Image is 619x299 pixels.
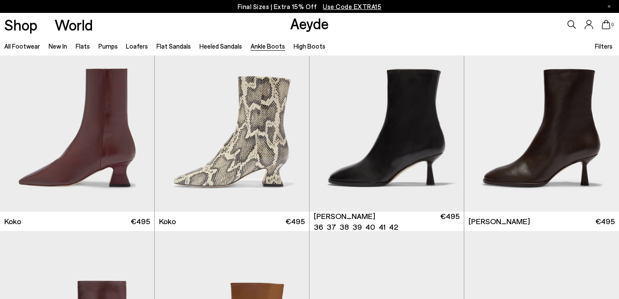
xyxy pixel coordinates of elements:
span: 0 [610,22,615,27]
li: 38 [340,222,349,232]
p: Final Sizes | Extra 15% Off [238,1,382,12]
span: €495 [595,216,615,227]
span: [PERSON_NAME] [469,216,530,227]
span: Navigate to /collections/ss25-final-sizes [323,3,381,10]
span: Koko [4,216,21,227]
ul: variant [314,222,395,232]
a: 0 [602,20,610,29]
img: Koko Regal Heel Boots [155,18,309,212]
span: €495 [440,211,460,232]
img: Dorothy Soft Sock Boots [309,18,464,212]
span: €495 [131,216,150,227]
a: Next slide Previous slide [309,18,464,212]
a: Koko €495 [155,212,309,231]
a: [PERSON_NAME] €495 [464,212,619,231]
a: Flat Sandals [156,42,191,50]
span: Koko [159,216,176,227]
li: 40 [365,222,375,232]
span: Filters [595,42,613,50]
div: 1 / 6 [309,18,464,212]
li: 36 [314,222,323,232]
li: 39 [352,222,362,232]
a: All Footwear [4,42,40,50]
a: World [55,17,93,32]
a: Shop [4,17,37,32]
li: 41 [379,222,386,232]
a: Flats [76,42,90,50]
span: €495 [285,216,305,227]
a: High Boots [294,42,325,50]
a: New In [49,42,67,50]
a: Aeyde [290,14,329,32]
li: 37 [327,222,336,232]
a: Loafers [126,42,148,50]
a: Heeled Sandals [199,42,242,50]
a: [PERSON_NAME] 36 37 38 39 40 41 42 €495 [309,212,464,231]
img: Dorothy Soft Sock Boots [464,18,619,212]
a: Ankle Boots [251,42,285,50]
span: [PERSON_NAME] [314,211,375,222]
li: 42 [389,222,398,232]
a: Pumps [98,42,118,50]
